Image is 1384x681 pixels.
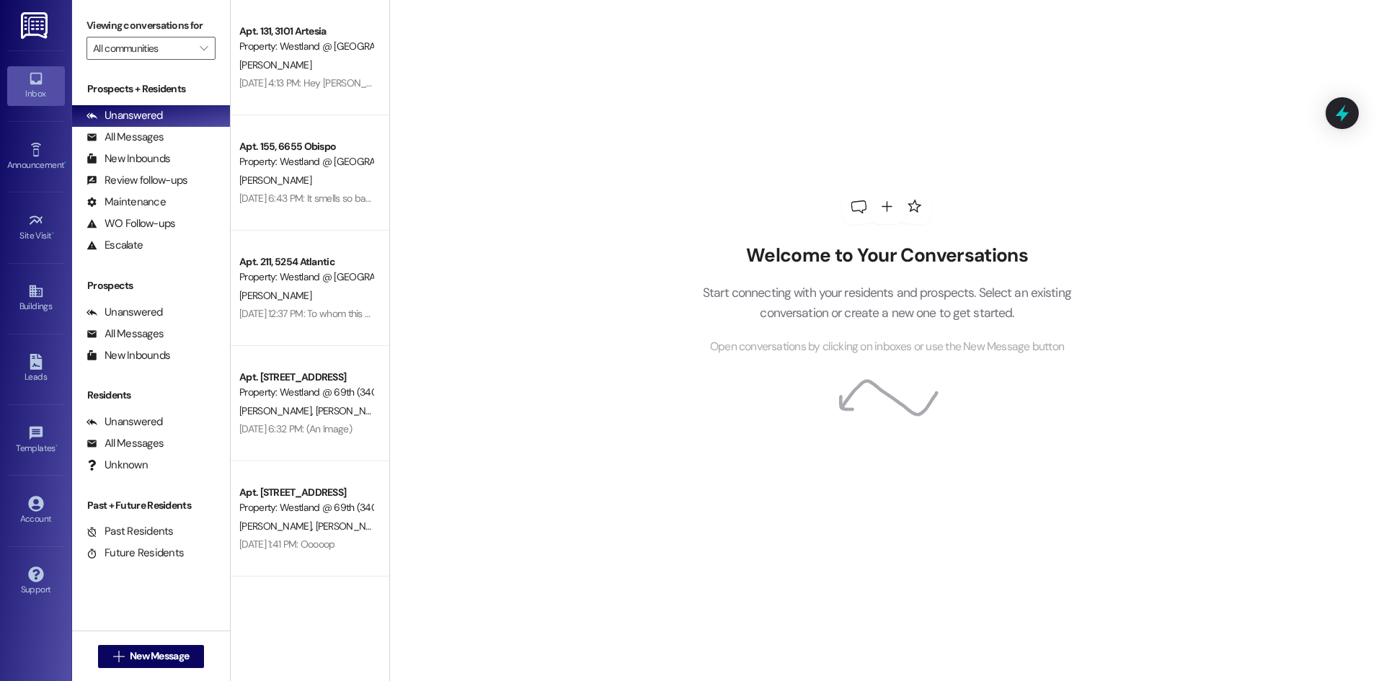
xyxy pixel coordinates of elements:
[64,158,66,168] span: •
[72,278,230,293] div: Prospects
[680,282,1093,324] p: Start connecting with your residents and prospects. Select an existing conversation or create a n...
[680,244,1093,267] h2: Welcome to Your Conversations
[239,289,311,302] span: [PERSON_NAME]
[7,66,65,105] a: Inbox
[72,388,230,403] div: Residents
[86,108,163,123] div: Unanswered
[130,649,189,664] span: New Message
[239,254,373,270] div: Apt. 211, 5254 Atlantic
[7,421,65,460] a: Templates •
[239,385,373,400] div: Property: Westland @ 69th (3400)
[86,305,163,320] div: Unanswered
[239,174,311,187] span: [PERSON_NAME]
[86,238,143,253] div: Escalate
[86,436,164,451] div: All Messages
[86,524,174,539] div: Past Residents
[239,500,373,515] div: Property: Westland @ 69th (3400)
[315,404,391,417] span: [PERSON_NAME]
[200,43,208,54] i: 
[7,279,65,318] a: Buildings
[21,12,50,39] img: ResiDesk Logo
[86,546,184,561] div: Future Residents
[239,139,373,154] div: Apt. 155, 6655 Obispo
[239,370,373,385] div: Apt. [STREET_ADDRESS]
[239,192,642,205] div: [DATE] 6:43 PM: It smells so bad I was able to smell it from my bedroom and knew it was the sink
[56,441,58,451] span: •
[239,76,828,89] div: [DATE] 4:13 PM: Hey [PERSON_NAME] my bathroom has flooded water is all over the floor I contacted...
[239,520,316,533] span: [PERSON_NAME]
[86,458,148,473] div: Unknown
[86,173,187,188] div: Review follow-ups
[7,491,65,530] a: Account
[7,208,65,247] a: Site Visit •
[86,14,216,37] label: Viewing conversations for
[86,414,163,429] div: Unanswered
[7,562,65,601] a: Support
[86,326,164,342] div: All Messages
[239,39,373,54] div: Property: Westland @ [GEOGRAPHIC_DATA] (3388)
[86,151,170,166] div: New Inbounds
[86,195,166,210] div: Maintenance
[86,130,164,145] div: All Messages
[239,270,373,285] div: Property: Westland @ [GEOGRAPHIC_DATA] (3283)
[98,645,205,668] button: New Message
[93,37,192,60] input: All communities
[239,24,373,39] div: Apt. 131, 3101 Artesia
[72,498,230,513] div: Past + Future Residents
[86,216,175,231] div: WO Follow-ups
[710,338,1064,356] span: Open conversations by clicking on inboxes or use the New Message button
[239,58,311,71] span: [PERSON_NAME]
[86,348,170,363] div: New Inbounds
[113,651,124,662] i: 
[239,538,335,551] div: [DATE] 1:41 PM: Ooooop
[315,520,387,533] span: [PERSON_NAME]
[239,404,316,417] span: [PERSON_NAME]
[7,350,65,388] a: Leads
[52,228,54,239] span: •
[239,422,352,435] div: [DATE] 6:32 PM: (An Image)
[239,154,373,169] div: Property: Westland @ [GEOGRAPHIC_DATA] (3388)
[239,485,373,500] div: Apt. [STREET_ADDRESS]
[72,81,230,97] div: Prospects + Residents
